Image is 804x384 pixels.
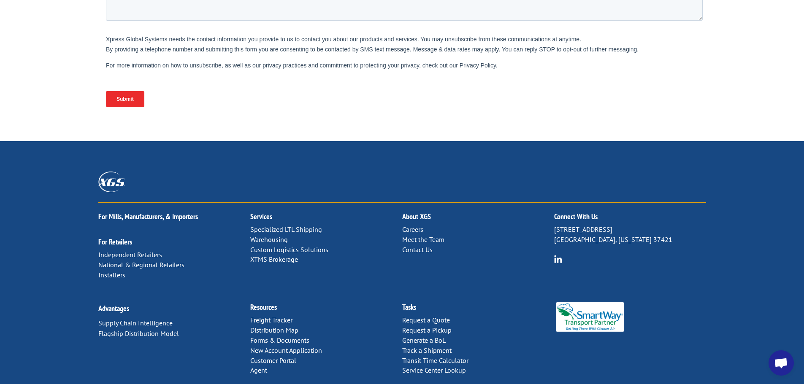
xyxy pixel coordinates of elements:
span: Last name [300,1,326,7]
span: Contact Preference [300,70,347,76]
a: Request a Quote [402,316,450,324]
input: Contact by Email [302,83,308,89]
a: Request a Pickup [402,326,452,334]
a: Generate a BoL [402,336,446,344]
a: Track a Shipment [402,346,452,354]
a: Customer Portal [250,356,296,365]
a: Forms & Documents [250,336,309,344]
img: XGS_Logos_ALL_2024_All_White [98,172,125,192]
a: Warehousing [250,235,288,244]
a: Independent Retailers [98,250,162,259]
a: Meet the Team [402,235,444,244]
a: Contact Us [402,245,433,254]
a: Specialized LTL Shipping [250,225,322,234]
a: Freight Tracker [250,316,292,324]
a: Installers [98,271,125,279]
a: Agent [250,366,267,374]
a: Distribution Map [250,326,298,334]
span: Contact by Email [310,83,351,90]
a: Custom Logistics Solutions [250,245,328,254]
input: Contact by Phone [302,94,308,100]
h2: Connect With Us [554,213,706,225]
span: Contact by Phone [310,95,353,101]
a: Resources [250,302,277,312]
a: Advantages [98,303,129,313]
a: About XGS [402,212,431,221]
h2: Tasks [402,303,554,315]
a: Flagship Distribution Model [98,329,179,338]
img: group-6 [554,255,562,263]
a: Service Center Lookup [402,366,466,374]
a: Supply Chain Intelligence [98,319,173,327]
a: National & Regional Retailers [98,260,184,269]
img: Smartway_Logo [554,302,626,332]
a: New Account Application [250,346,322,354]
div: Open chat [769,350,794,376]
a: For Retailers [98,237,132,247]
a: XTMS Brokerage [250,255,298,263]
a: Careers [402,225,423,234]
a: Transit Time Calculator [402,356,468,365]
span: Phone number [300,35,336,42]
p: [STREET_ADDRESS] [GEOGRAPHIC_DATA], [US_STATE] 37421 [554,225,706,245]
a: For Mills, Manufacturers, & Importers [98,212,198,221]
a: Services [250,212,272,221]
